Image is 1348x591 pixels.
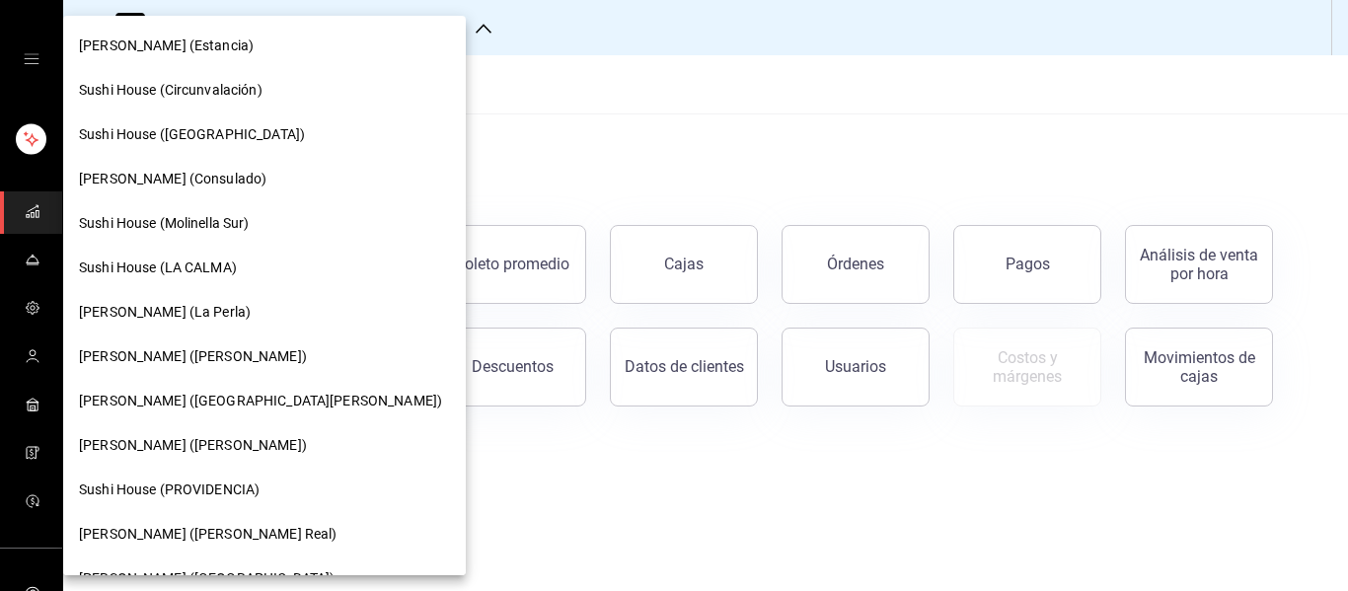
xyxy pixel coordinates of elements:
[79,526,337,542] font: [PERSON_NAME] ([PERSON_NAME] Real)
[63,334,466,379] div: [PERSON_NAME] ([PERSON_NAME])
[63,246,466,290] div: Sushi House (LA CALMA)
[79,304,251,320] font: [PERSON_NAME] (La Perla)
[63,290,466,334] div: [PERSON_NAME] (La Perla)
[63,68,466,112] div: Sushi House (Circunvalación)
[79,171,266,186] font: [PERSON_NAME] (Consulado)
[79,570,335,586] font: [PERSON_NAME] ([GEOGRAPHIC_DATA])
[63,157,466,201] div: [PERSON_NAME] (Consulado)
[63,201,466,246] div: Sushi House (Molinella Sur)
[79,348,307,364] font: [PERSON_NAME] ([PERSON_NAME])
[79,82,262,98] font: Sushi House (Circunvalación)
[63,379,466,423] div: [PERSON_NAME] ([GEOGRAPHIC_DATA][PERSON_NAME])
[79,481,260,497] font: Sushi House (PROVIDENCIA)
[79,126,305,142] font: Sushi House ([GEOGRAPHIC_DATA])
[63,24,466,68] div: [PERSON_NAME] (Estancia)
[63,512,466,556] div: [PERSON_NAME] ([PERSON_NAME] Real)
[79,393,442,408] font: [PERSON_NAME] ([GEOGRAPHIC_DATA][PERSON_NAME])
[79,437,307,453] font: [PERSON_NAME] ([PERSON_NAME])
[79,37,254,53] font: [PERSON_NAME] (Estancia)
[79,215,250,231] font: Sushi House (Molinella Sur)
[63,423,466,468] div: [PERSON_NAME] ([PERSON_NAME])
[63,112,466,157] div: Sushi House ([GEOGRAPHIC_DATA])
[63,468,466,512] div: Sushi House (PROVIDENCIA)
[79,259,237,275] font: Sushi House (LA CALMA)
